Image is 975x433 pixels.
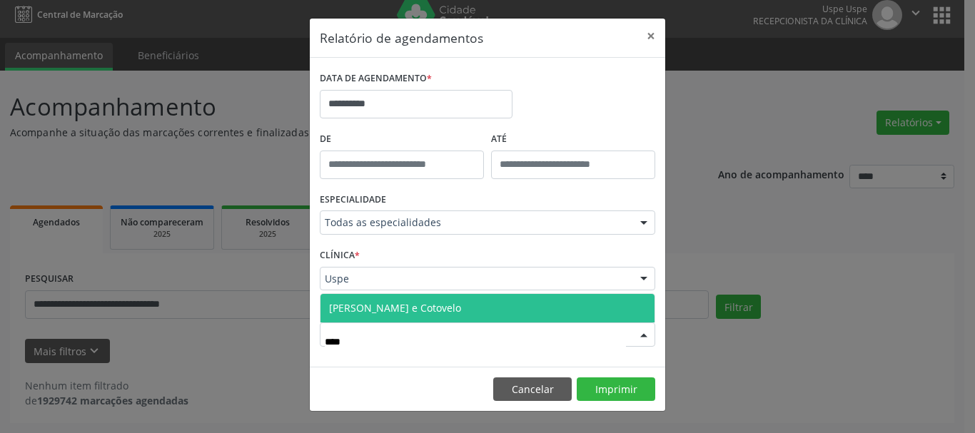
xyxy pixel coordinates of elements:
button: Cancelar [493,377,572,402]
button: Close [637,19,665,54]
span: [PERSON_NAME] e Cotovelo [329,301,461,315]
button: Imprimir [577,377,655,402]
label: DATA DE AGENDAMENTO [320,68,432,90]
label: CLÍNICA [320,245,360,267]
label: ESPECIALIDADE [320,189,386,211]
span: Uspe [325,272,626,286]
label: ATÉ [491,128,655,151]
h5: Relatório de agendamentos [320,29,483,47]
span: Todas as especialidades [325,215,626,230]
label: De [320,128,484,151]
